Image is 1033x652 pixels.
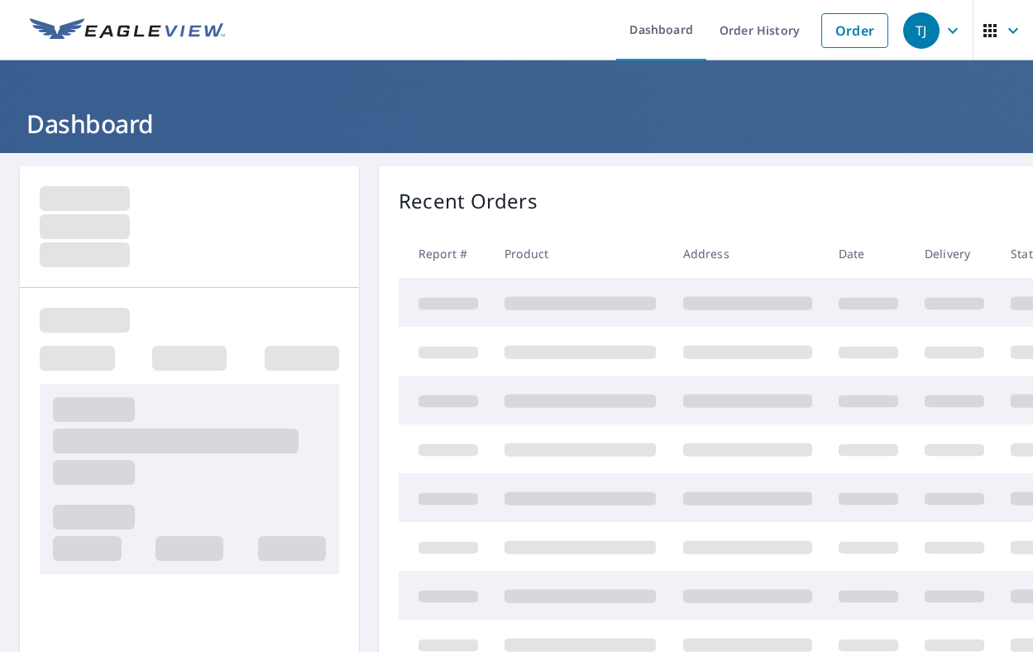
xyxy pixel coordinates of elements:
[20,107,1013,141] h1: Dashboard
[825,229,911,278] th: Date
[821,13,888,48] a: Order
[399,229,491,278] th: Report #
[670,229,825,278] th: Address
[30,18,225,43] img: EV Logo
[911,229,997,278] th: Delivery
[903,12,940,49] div: TJ
[491,229,669,278] th: Product
[399,186,538,216] p: Recent Orders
